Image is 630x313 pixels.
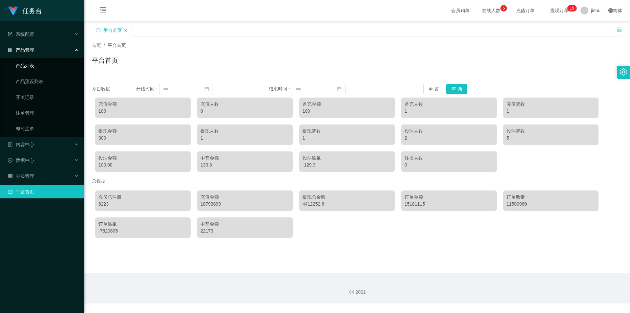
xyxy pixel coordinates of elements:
[16,75,79,88] a: 产品预设列表
[98,135,187,142] div: 300
[16,59,79,72] a: 产品列表
[572,5,574,11] p: 9
[200,135,289,142] div: 1
[200,162,289,168] div: 130.3
[200,101,289,108] div: 充值人数
[96,28,101,33] i: 图标: sync
[200,201,289,208] div: 18793899
[16,122,79,135] a: 即时注单
[92,56,118,65] h1: 平台首页
[124,29,128,33] i: 图标: close
[620,68,627,76] i: 图标: setting
[8,158,12,163] i: 图标: check-circle-o
[89,289,625,296] div: 2021
[507,135,596,142] div: 5
[8,174,12,178] i: 图标: table
[503,5,505,11] p: 5
[136,86,159,91] span: 开始时间：
[405,201,493,208] div: 15181115
[98,108,187,115] div: 100
[204,87,209,91] i: 图标: calendar
[98,228,187,235] div: -7820805
[92,175,622,187] div: 总数据
[303,135,391,142] div: 1
[200,194,289,201] div: 充值金额
[8,173,34,179] span: 会员管理
[349,290,354,294] i: 图标: copyright
[303,162,391,168] div: -129.3
[16,91,79,104] a: 开奖记录
[8,158,34,163] span: 数据中心
[8,142,12,147] i: 图标: profile
[8,48,12,52] i: 图标: appstore-o
[103,24,122,36] div: 平台首页
[98,201,187,208] div: 6223
[269,86,292,91] span: 结束时间：
[303,194,391,201] div: 提现总金额
[200,228,289,235] div: 22179
[616,27,622,33] i: 图标: unlock
[98,194,187,201] div: 会员总注册
[303,201,391,208] div: 4412252.6
[8,47,34,53] span: 产品管理
[8,32,12,36] i: 图标: form
[200,155,289,162] div: 中奖金额
[8,32,34,37] span: 系统配置
[405,128,493,135] div: 投注人数
[405,194,493,201] div: 订单金额
[479,8,504,13] span: 在线人数
[405,155,493,162] div: 注册人数
[507,201,596,208] div: 11500960
[200,221,289,228] div: 中奖金额
[98,128,187,135] div: 提现金额
[98,162,187,168] div: 100.00
[337,87,342,91] i: 图标: calendar
[405,135,493,142] div: 2
[16,106,79,120] a: 注单管理
[200,108,289,115] div: 0
[507,101,596,108] div: 充值笔数
[98,155,187,162] div: 投注金额
[8,8,42,13] a: 任务台
[8,185,79,198] a: 图标: dashboard平台首页
[513,8,538,13] span: 充值订单
[22,0,42,21] h1: 任务台
[405,108,493,115] div: 1
[98,221,187,228] div: 订单输赢
[303,128,391,135] div: 提现笔数
[405,101,493,108] div: 首充人数
[423,84,444,94] button: 重 置
[92,43,101,48] span: 首页
[98,101,187,108] div: 充值金额
[200,128,289,135] div: 提现人数
[8,142,34,147] span: 内容中心
[567,5,577,11] sup: 19
[303,101,391,108] div: 首充金额
[507,108,596,115] div: 1
[547,8,572,13] span: 提现订单
[500,5,507,11] sup: 5
[303,108,391,115] div: 100
[104,43,105,48] span: /
[507,128,596,135] div: 投注笔数
[405,162,493,168] div: 0
[446,84,467,94] button: 查 询
[303,155,391,162] div: 投注输赢
[8,7,18,16] img: logo.9652507e.png
[108,43,126,48] span: 平台首页
[92,86,136,93] div: 今日数据
[507,194,596,201] div: 订单数量
[570,5,572,11] p: 1
[92,0,114,21] i: 图标: menu-fold
[608,8,613,13] i: 图标: global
